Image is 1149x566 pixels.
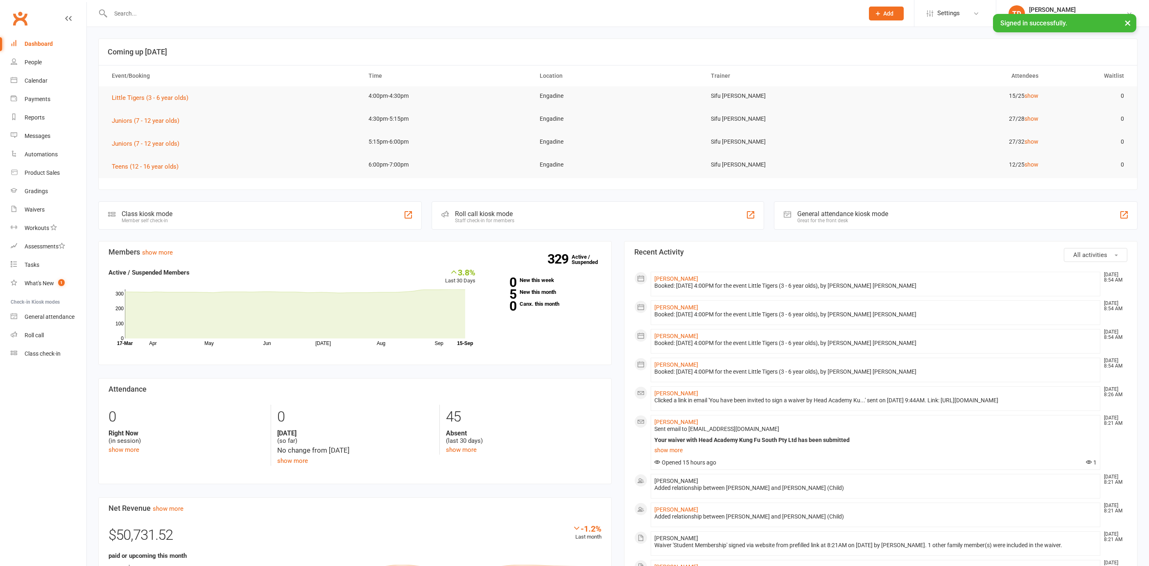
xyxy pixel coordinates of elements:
time: [DATE] 8:21 AM [1100,503,1127,514]
th: Attendees [875,65,1046,86]
span: Juniors (7 - 12 year olds) [112,140,179,147]
div: Assessments [25,243,65,250]
span: [PERSON_NAME] [654,478,698,484]
a: Tasks [11,256,86,274]
div: $50,731.52 [109,524,602,551]
span: Add [883,10,893,17]
a: People [11,53,86,72]
a: [PERSON_NAME] [654,361,698,368]
div: General attendance kiosk mode [797,210,888,218]
td: 27/32 [875,132,1046,151]
div: Class check-in [25,350,61,357]
time: [DATE] 8:21 AM [1100,474,1127,485]
div: Booked: [DATE] 4:00PM for the event Little Tigers (3 - 6 year olds), by [PERSON_NAME] [PERSON_NAME] [654,368,1097,375]
time: [DATE] 8:26 AM [1100,387,1127,397]
div: Added relationship between [PERSON_NAME] and [PERSON_NAME] (Child) [654,485,1097,492]
td: 5:15pm-6:00pm [361,132,532,151]
div: Messages [25,133,50,139]
button: Add [869,7,904,20]
time: [DATE] 8:54 AM [1100,329,1127,340]
a: What's New1 [11,274,86,293]
div: Great for the front desk [797,218,888,223]
td: 0 [1046,155,1131,174]
div: Payments [25,96,50,102]
span: Settings [937,4,960,23]
div: Tasks [25,262,39,268]
div: (so far) [277,429,433,445]
th: Time [361,65,532,86]
td: Engadine [532,132,703,151]
div: Staff check-in for members [455,218,514,223]
a: [PERSON_NAME] [654,506,698,513]
th: Event/Booking [104,65,361,86]
a: show [1025,138,1038,145]
div: Booked: [DATE] 4:00PM for the event Little Tigers (3 - 6 year olds), by [PERSON_NAME] [PERSON_NAME] [654,340,1097,347]
button: Little Tigers (3 - 6 year olds) [112,93,194,103]
button: Teens (12 - 16 year olds) [112,162,184,171]
div: (in session) [109,429,265,445]
span: 1 [58,279,65,286]
div: (last 30 days) [446,429,602,445]
a: Automations [11,145,86,164]
span: Sent email to [EMAIL_ADDRESS][DOMAIN_NAME] [654,426,779,432]
button: × [1120,14,1135,32]
div: Head Academy Kung Fu South Pty Ltd [1029,14,1126,21]
a: Waivers [11,201,86,219]
strong: paid or upcoming this month [109,552,187,559]
a: show more [153,505,183,512]
div: Waiver 'Student Membership' signed via website from prefilled link at 8:21AM on [DATE] by [PERSON... [654,542,1097,549]
button: Juniors (7 - 12 year olds) [112,116,185,126]
td: 6:00pm-7:00pm [361,155,532,174]
div: General attendance [25,313,75,320]
a: [PERSON_NAME] [654,390,698,397]
strong: Absent [446,429,602,437]
a: show more [277,457,308,465]
td: Engadine [532,155,703,174]
h3: Net Revenue [109,504,602,512]
td: 0 [1046,132,1131,151]
td: Sifu [PERSON_NAME] [703,86,875,106]
th: Waitlist [1046,65,1131,86]
a: Gradings [11,182,86,201]
td: 15/25 [875,86,1046,106]
a: [PERSON_NAME] [654,333,698,339]
strong: 329 [547,253,572,265]
div: Waivers [25,206,45,213]
div: Booked: [DATE] 4:00PM for the event Little Tigers (3 - 6 year olds), by [PERSON_NAME] [PERSON_NAME] [654,311,1097,318]
div: Roll call kiosk mode [455,210,514,218]
div: 0 [277,405,433,429]
div: Automations [25,151,58,158]
td: Engadine [532,86,703,106]
td: 4:30pm-5:15pm [361,109,532,129]
div: -1.2% [572,524,602,533]
div: 45 [446,405,602,429]
td: 27/28 [875,109,1046,129]
strong: 0 [488,300,516,312]
a: show more [142,249,173,256]
h3: Recent Activity [634,248,1127,256]
div: Workouts [25,225,49,231]
a: [PERSON_NAME] [654,304,698,311]
a: Messages [11,127,86,145]
td: Sifu [PERSON_NAME] [703,132,875,151]
div: Clicked a link in email 'You have been invited to sign a waiver by Head Academy Ku...' sent on [D... [654,397,1097,404]
input: Search... [108,8,858,19]
strong: Active / Suspended Members [109,269,190,276]
a: Reports [11,108,86,127]
a: show more [109,446,139,453]
div: Dashboard [25,41,53,47]
a: [PERSON_NAME] [654,419,698,425]
span: Teens (12 - 16 year olds) [112,163,179,170]
a: 5New this month [488,289,602,295]
div: Added relationship between [PERSON_NAME] and [PERSON_NAME] (Child) [654,513,1097,520]
time: [DATE] 8:21 AM [1100,532,1127,542]
a: Roll call [11,326,86,345]
div: Reports [25,114,45,121]
a: General attendance kiosk mode [11,308,86,326]
th: Trainer [703,65,875,86]
span: Opened 15 hours ago [654,459,716,466]
strong: Right Now [109,429,265,437]
div: People [25,59,42,65]
a: show [1025,115,1038,122]
div: Last 30 Days [445,268,475,285]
